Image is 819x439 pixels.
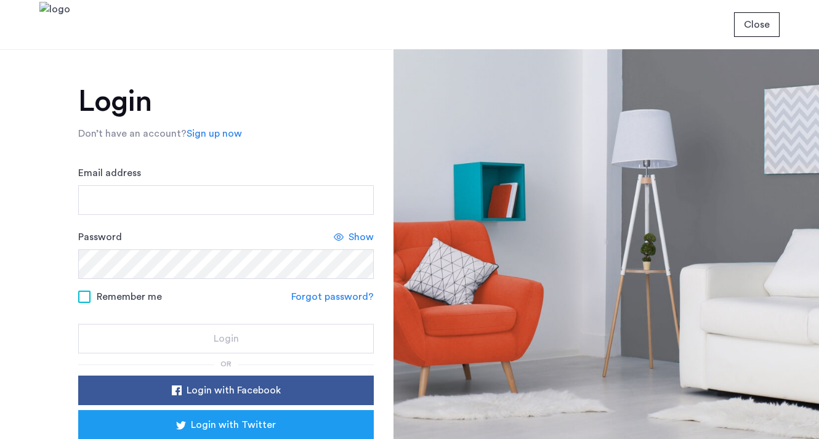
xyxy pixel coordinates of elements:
img: logo [39,2,70,48]
a: Forgot password? [291,289,374,304]
span: Login [214,331,239,346]
span: or [220,360,232,368]
button: button [78,376,374,405]
span: Close [744,17,770,32]
span: Login with Twitter [191,417,276,432]
span: Remember me [97,289,162,304]
h1: Login [78,87,374,116]
button: button [78,324,374,353]
span: Don’t have an account? [78,129,187,139]
label: Password [78,230,122,244]
a: Sign up now [187,126,242,141]
button: button [734,12,780,37]
label: Email address [78,166,141,180]
span: Login with Facebook [187,383,281,398]
span: Show [349,230,374,244]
